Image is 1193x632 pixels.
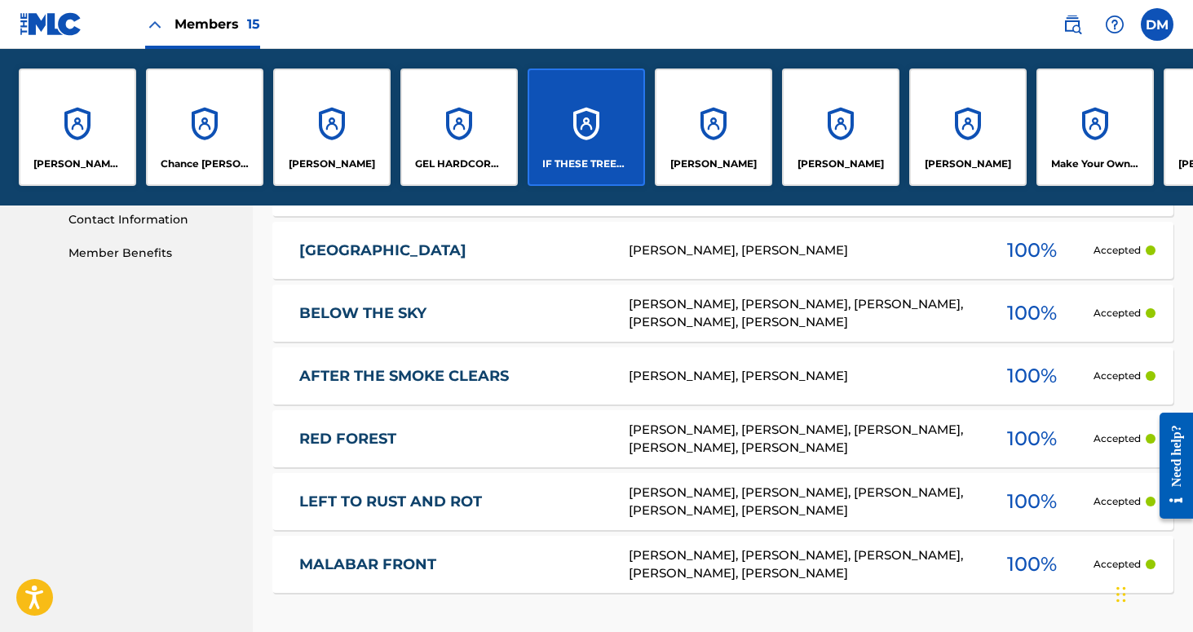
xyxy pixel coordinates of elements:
p: Chance Patrick Williams [161,157,250,171]
a: Contact Information [68,211,233,228]
p: David Kelly [289,157,375,171]
p: Accepted [1094,557,1141,572]
p: GEL HARDCORE LLC [415,157,504,171]
div: [PERSON_NAME], [PERSON_NAME] [629,241,971,260]
a: RED FOREST [299,430,607,449]
span: 100 % [1007,236,1057,265]
a: Accounts[PERSON_NAME] [655,69,772,186]
a: AccountsChance [PERSON_NAME] [146,69,263,186]
span: 15 [247,16,260,32]
span: 100 % [1007,550,1057,579]
p: Joshua Malett [798,157,884,171]
a: Accounts[PERSON_NAME] [782,69,899,186]
div: Drag [1116,570,1126,619]
div: [PERSON_NAME], [PERSON_NAME], [PERSON_NAME], [PERSON_NAME], [PERSON_NAME] [629,546,971,583]
img: search [1063,15,1082,34]
a: Accounts[PERSON_NAME] [909,69,1027,186]
p: Accepted [1094,306,1141,320]
span: 100 % [1007,487,1057,516]
p: Accepted [1094,494,1141,509]
div: [PERSON_NAME], [PERSON_NAME] [629,367,971,386]
p: Josh Resing [670,157,757,171]
p: Accepted [1094,243,1141,258]
div: [PERSON_NAME], [PERSON_NAME], [PERSON_NAME], [PERSON_NAME], [PERSON_NAME] [629,295,971,332]
span: Members [175,15,260,33]
a: LEFT TO RUST AND ROT [299,493,607,511]
a: MALABAR FRONT [299,555,607,574]
p: Blair Victoria Howerton [33,157,122,171]
p: Luka Fischman [925,157,1011,171]
p: Accepted [1094,369,1141,383]
a: AFTER THE SMOKE CLEARS [299,367,607,386]
p: Accepted [1094,431,1141,446]
a: AccountsIF THESE TREES COULD TALK MUSIC [528,69,645,186]
img: help [1105,15,1125,34]
div: [PERSON_NAME], [PERSON_NAME], [PERSON_NAME], [PERSON_NAME], [PERSON_NAME] [629,484,971,520]
span: 100 % [1007,361,1057,391]
span: 100 % [1007,298,1057,328]
a: [GEOGRAPHIC_DATA] [299,241,607,260]
a: Accounts[PERSON_NAME] [273,69,391,186]
a: AccountsMake Your Own Luck Music [1036,69,1154,186]
a: Public Search [1056,8,1089,41]
img: MLC Logo [20,12,82,36]
iframe: Chat Widget [1111,554,1193,632]
p: IF THESE TREES COULD TALK MUSIC [542,157,631,171]
a: Member Benefits [68,245,233,262]
a: AccountsGEL HARDCORE LLC [400,69,518,186]
div: Help [1098,8,1131,41]
div: [PERSON_NAME], [PERSON_NAME], [PERSON_NAME], [PERSON_NAME], [PERSON_NAME] [629,421,971,457]
a: BELOW THE SKY [299,304,607,323]
a: Accounts[PERSON_NAME] [PERSON_NAME] [19,69,136,186]
iframe: Resource Center [1147,400,1193,532]
span: 100 % [1007,424,1057,453]
div: User Menu [1141,8,1173,41]
p: Make Your Own Luck Music [1051,157,1140,171]
img: Close [145,15,165,34]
